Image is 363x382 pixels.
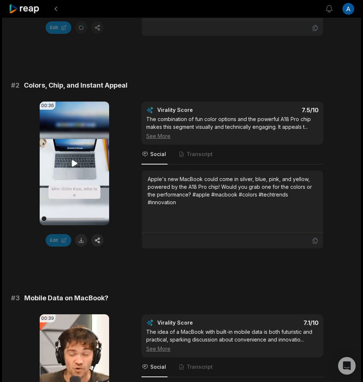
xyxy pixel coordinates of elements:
nav: Tabs [141,145,323,165]
div: Virality Score [157,319,236,326]
span: Social [150,363,166,371]
div: Virality Score [157,106,236,114]
button: Edit [46,234,71,247]
div: The combination of fun color options and the powerful A18 Pro chip makes this segment visually an... [146,115,319,140]
video: Your browser does not support mp4 format. [40,102,109,225]
span: Mobile Data on MacBook? [24,293,108,303]
div: The idea of a MacBook with built-in mobile data is both futuristic and practical, sparking discus... [146,328,319,353]
nav: Tabs [141,357,323,377]
div: 7.1 /10 [240,319,319,326]
span: Transcript [187,151,213,158]
button: Edit [46,21,71,34]
span: Transcript [187,363,213,371]
span: Social [150,151,166,158]
div: Apple's new MacBook could come in silver, blue, pink, and yellow, powered by the A18 Pro chip! Wo... [148,175,317,206]
span: # 2 [11,80,19,91]
div: See More [146,132,319,140]
div: Open Intercom Messenger [338,357,356,375]
div: See More [146,345,319,353]
div: 7.5 /10 [240,106,319,114]
span: Colors, Chip, and Instant Appeal [24,80,127,91]
span: # 3 [11,293,20,303]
